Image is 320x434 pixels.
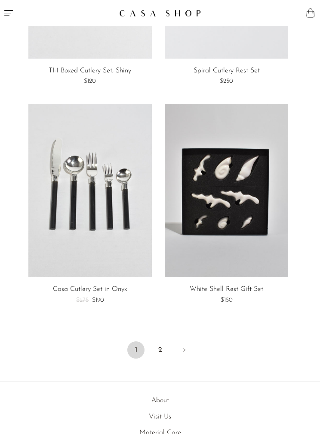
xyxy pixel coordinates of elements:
a: Next [175,341,193,360]
a: White Shell Rest Gift Set [190,286,263,293]
a: Casa Cutlery Set in Onyx [53,286,127,293]
span: $120 [84,78,96,84]
span: $275 [76,297,89,303]
a: TI-1 Boxed Cutlery Set, Shiny [49,67,131,75]
span: $190 [92,297,104,303]
a: About [151,397,169,404]
span: 1 [127,341,145,359]
a: 2 [151,341,169,359]
a: Visit Us [149,413,171,420]
span: $150 [221,297,233,303]
span: $250 [220,78,233,84]
a: Spiral Cutlery Rest Set [194,67,260,75]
